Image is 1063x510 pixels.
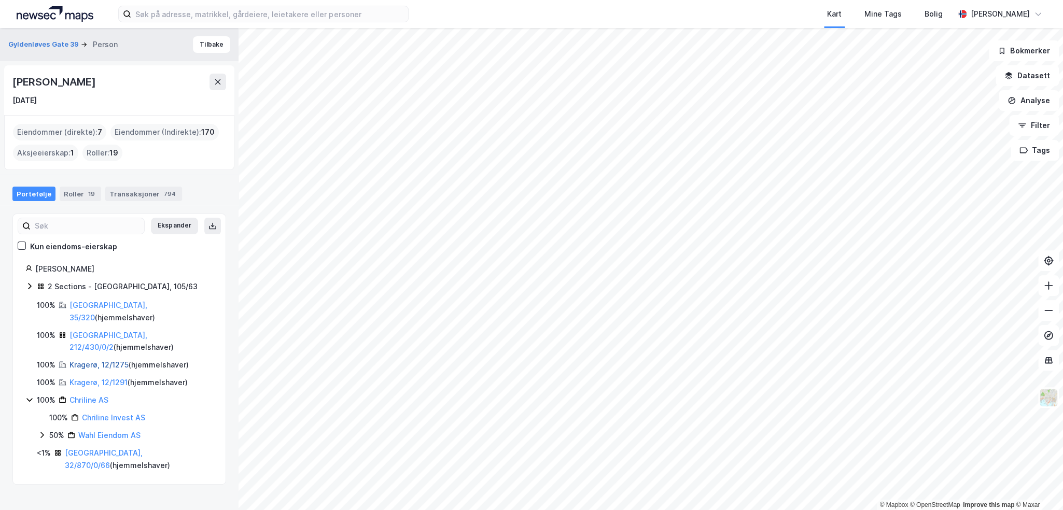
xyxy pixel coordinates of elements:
span: 170 [201,126,215,138]
div: Roller : [82,145,122,161]
a: Chriline Invest AS [82,413,145,422]
div: [PERSON_NAME] [35,263,213,275]
div: ( hjemmelshaver ) [69,376,188,389]
a: Chriline AS [69,395,108,404]
a: Kragerø, 12/1291 [69,378,128,387]
div: 2 Sections - [GEOGRAPHIC_DATA], 105/63 [48,280,198,293]
a: [GEOGRAPHIC_DATA], 212/430/0/2 [69,331,147,352]
button: Filter [1009,115,1059,136]
button: Ekspander [151,218,198,234]
input: Søk [31,218,144,234]
img: logo.a4113a55bc3d86da70a041830d287a7e.svg [17,6,93,22]
button: Datasett [996,65,1059,86]
a: Kragerø, 12/1275 [69,360,129,369]
div: 100% [49,412,68,424]
div: Portefølje [12,187,55,201]
div: 50% [49,429,64,442]
div: Eiendommer (Indirekte) : [110,124,219,140]
div: 100% [37,376,55,389]
div: <1% [37,447,51,459]
div: 100% [37,299,55,311]
div: 100% [37,394,55,406]
a: [GEOGRAPHIC_DATA], 35/320 [69,301,147,322]
div: Aksjeeierskap : [13,145,78,161]
button: Analyse [999,90,1059,111]
div: [PERSON_NAME] [971,8,1030,20]
div: ( hjemmelshaver ) [69,299,213,324]
div: Mine Tags [864,8,902,20]
iframe: Chat Widget [1011,460,1063,510]
div: ( hjemmelshaver ) [69,329,213,354]
div: ( hjemmelshaver ) [65,447,213,472]
span: 1 [71,147,74,159]
div: Eiendommer (direkte) : [13,124,106,140]
a: Wahl Eiendom AS [78,431,141,440]
button: Tilbake [193,36,230,53]
a: Mapbox [879,501,908,508]
div: 794 [162,189,178,199]
a: [GEOGRAPHIC_DATA], 32/870/0/66 [65,448,143,470]
a: OpenStreetMap [910,501,960,508]
span: 19 [109,147,118,159]
a: Improve this map [963,501,1014,508]
div: [DATE] [12,94,37,107]
div: ( hjemmelshaver ) [69,359,189,371]
div: Person [93,38,118,51]
img: Z [1039,388,1058,407]
div: 19 [86,189,97,199]
button: Tags [1011,140,1059,161]
div: Kun eiendoms-eierskap [30,240,117,253]
div: 100% [37,329,55,342]
input: Søk på adresse, matrikkel, gårdeiere, leietakere eller personer [131,6,408,22]
div: Kontrollprogram for chat [1011,460,1063,510]
div: [PERSON_NAME] [12,74,97,90]
button: Gyldenløves Gate 39 [8,39,81,50]
span: 7 [97,126,102,138]
div: 100% [37,359,55,371]
div: Kart [827,8,842,20]
div: Roller [60,187,101,201]
button: Bokmerker [989,40,1059,61]
div: Bolig [925,8,943,20]
div: Transaksjoner [105,187,182,201]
